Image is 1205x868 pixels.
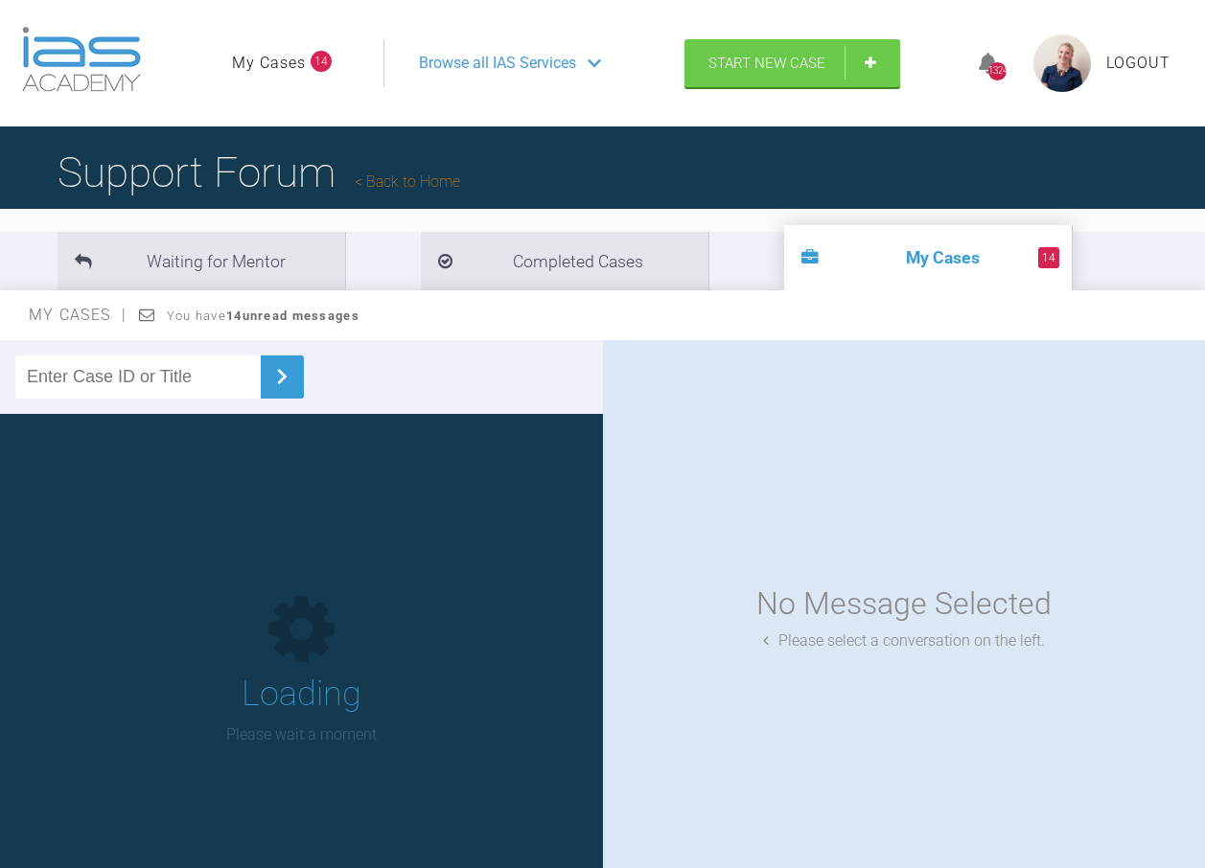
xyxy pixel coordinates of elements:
img: chevronRight.28bd32b0.svg [266,361,297,392]
span: 14 [311,51,332,72]
h1: Loading [242,667,361,722]
a: My Cases [232,51,306,76]
h1: Support Forum [58,139,460,206]
a: Logout [1106,51,1170,76]
div: 1324 [988,62,1007,80]
a: Start New Case [684,39,900,87]
li: Completed Cases [421,232,708,290]
span: 14 [1038,247,1059,268]
strong: 14 unread messages [226,308,359,323]
a: Back to Home [355,172,460,191]
li: My Cases [784,225,1072,290]
li: Waiting for Mentor [58,232,345,290]
span: My Cases [29,306,127,324]
span: Browse all IAS Services [419,51,576,76]
input: Enter Case ID or Title [15,355,261,399]
div: Please select a conversation on the left. [763,628,1045,653]
span: You have [167,308,359,323]
span: Start New Case [708,55,825,72]
div: No Message Selected [756,580,1052,628]
img: profile.png [1033,34,1091,92]
p: Please wait a moment [226,722,377,747]
img: logo-light.3e3ef733.png [22,27,141,92]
